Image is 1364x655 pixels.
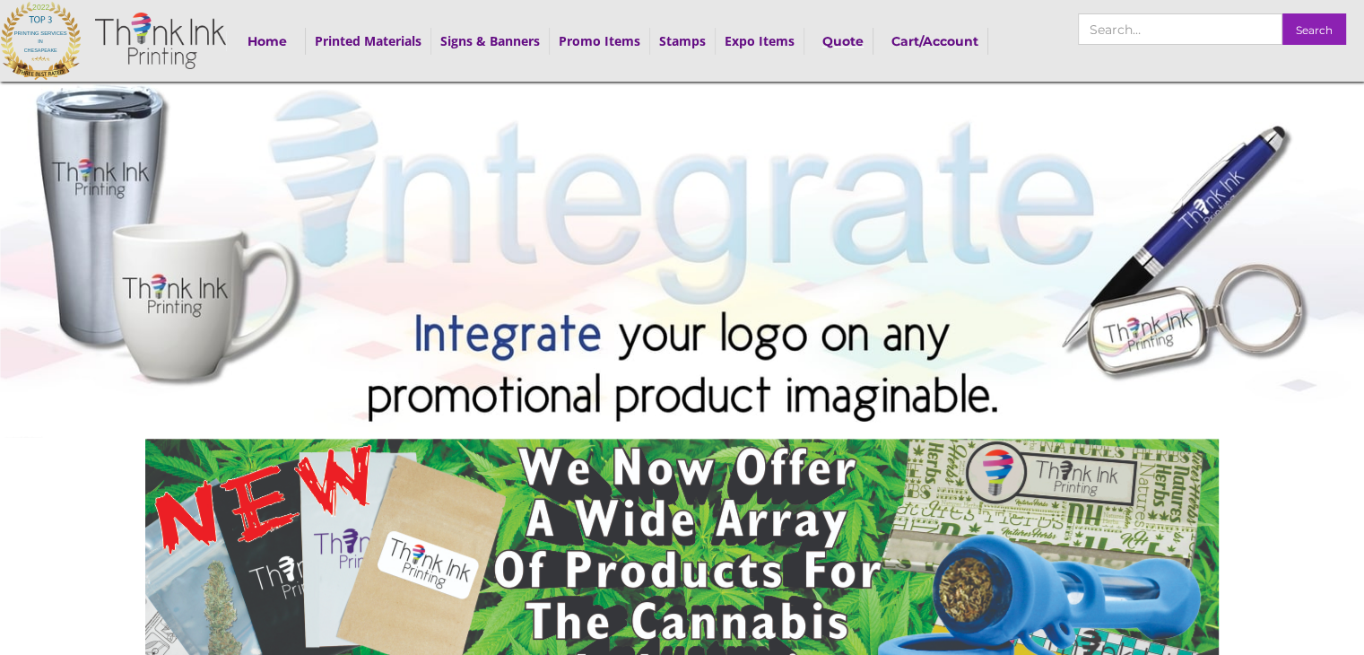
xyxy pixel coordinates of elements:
strong: Cart/Account [891,33,978,49]
a: Signs & Banners [440,32,540,49]
div: Stamps [650,28,716,55]
div: Expo Items [716,28,804,55]
strong: Home [248,33,287,49]
a: Cart/Account [882,28,988,55]
a: Stamps [659,32,706,49]
input: Search… [1078,13,1282,45]
a: Expo Items [725,32,795,49]
strong: Quote [822,33,864,49]
a: Printed Materials [315,32,421,49]
div: Signs & Banners [431,28,550,55]
a: Home [243,28,306,55]
a: Quote [813,28,873,55]
div: Printed Materials [306,28,431,55]
a: Promo Items [559,32,640,49]
div: Promo Items [550,28,650,55]
input: Search [1282,13,1346,45]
